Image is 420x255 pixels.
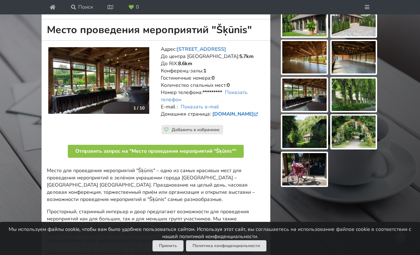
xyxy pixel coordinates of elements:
img: Место проведения мероприятий "Šķūnis" | Рига | Площадка для мероприятий - фото галереи [332,79,376,111]
img: Место проведения мероприятий "Šķūnis" | Рига | Площадка для мероприятий - фото галереи [332,116,376,148]
img: Необычные места | Рига | Место проведения мероприятий "Šķūnis" [48,47,149,114]
span: 0 [136,5,139,10]
a: [STREET_ADDRESS] [177,46,226,53]
p: Просторный, старинный интерьер и двор предлагают возможности для проведения мероприятий как для б... [47,208,265,244]
address: Адрес: До центра [GEOGRAPHIC_DATA]: До RIX: Конференц-залы: Гостиничные номера: Количество спальн... [161,46,265,125]
img: Место проведения мероприятий "Šķūnis" | Рига | Площадка для мероприятий - фото галереи [282,4,327,36]
img: Место проведения мероприятий "Šķūnis" | Рига | Площадка для мероприятий - фото галереи [282,116,327,148]
h1: Место проведения мероприятий "Šķūnis" [41,19,270,41]
strong: 5.7km [239,53,253,60]
button: Отправить запрос на "Место проведения мероприятий "Šķūnis"" [68,145,244,158]
a: [DOMAIN_NAME] [212,111,260,117]
a: Показать телефон [161,89,248,103]
div: 1 / 10 [129,103,149,113]
a: Поиск [66,1,98,14]
strong: 8.6km [178,60,192,67]
img: Место проведения мероприятий "Šķūnis" | Рига | Площадка для мероприятий - фото галереи [332,41,376,73]
img: Место проведения мероприятий "Šķūnis" | Рига | Площадка для мероприятий - фото галереи [332,4,376,36]
img: Место проведения мероприятий "Šķūnis" | Рига | Площадка для мероприятий - фото галереи [282,79,327,111]
strong: 0 [227,82,230,89]
img: Место проведения мероприятий "Šķūnis" | Рига | Площадка для мероприятий - фото галереи [282,41,327,73]
button: Принять [152,240,184,251]
span: Добавить в избранное [172,127,220,133]
a: Необычные места | Рига | Место проведения мероприятий "Šķūnis" 1 / 10 [48,47,149,114]
strong: 0 [212,75,215,81]
a: Политика конфиденциальности [186,240,266,251]
img: Место проведения мероприятий "Šķūnis" | Рига | Площадка для мероприятий - фото галереи [282,153,327,185]
strong: 1 [203,67,206,74]
p: Место для проведения мероприятий "Šķūnis" – одно из самых красивых мест для проведения мероприяти... [47,167,265,203]
a: Показать e-mail [181,103,219,110]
